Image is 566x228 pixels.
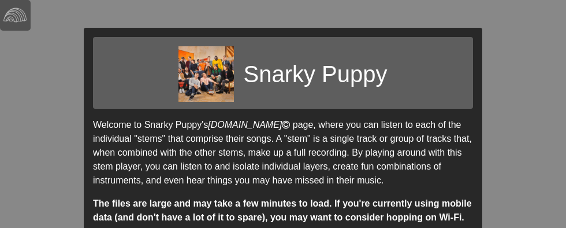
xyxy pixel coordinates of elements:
h1: Snarky Puppy [243,60,387,88]
img: logo-white-4c48a5e4bebecaebe01ca5a9d34031cfd3d4ef9ae749242e8c4bf12ef99f53e8.png [3,3,27,27]
p: Welcome to Snarky Puppy's page, where you can listen to each of the individual "stems" that compr... [93,118,473,187]
strong: The files are large and may take a few minutes to load. If you're currently using mobile data (an... [93,198,472,222]
img: b0ce2f957c79ba83289fe34b867a9dd4feee80d7bacaab490a73b75327e063d4.jpg [178,46,234,102]
a: [DOMAIN_NAME] [208,120,292,130]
